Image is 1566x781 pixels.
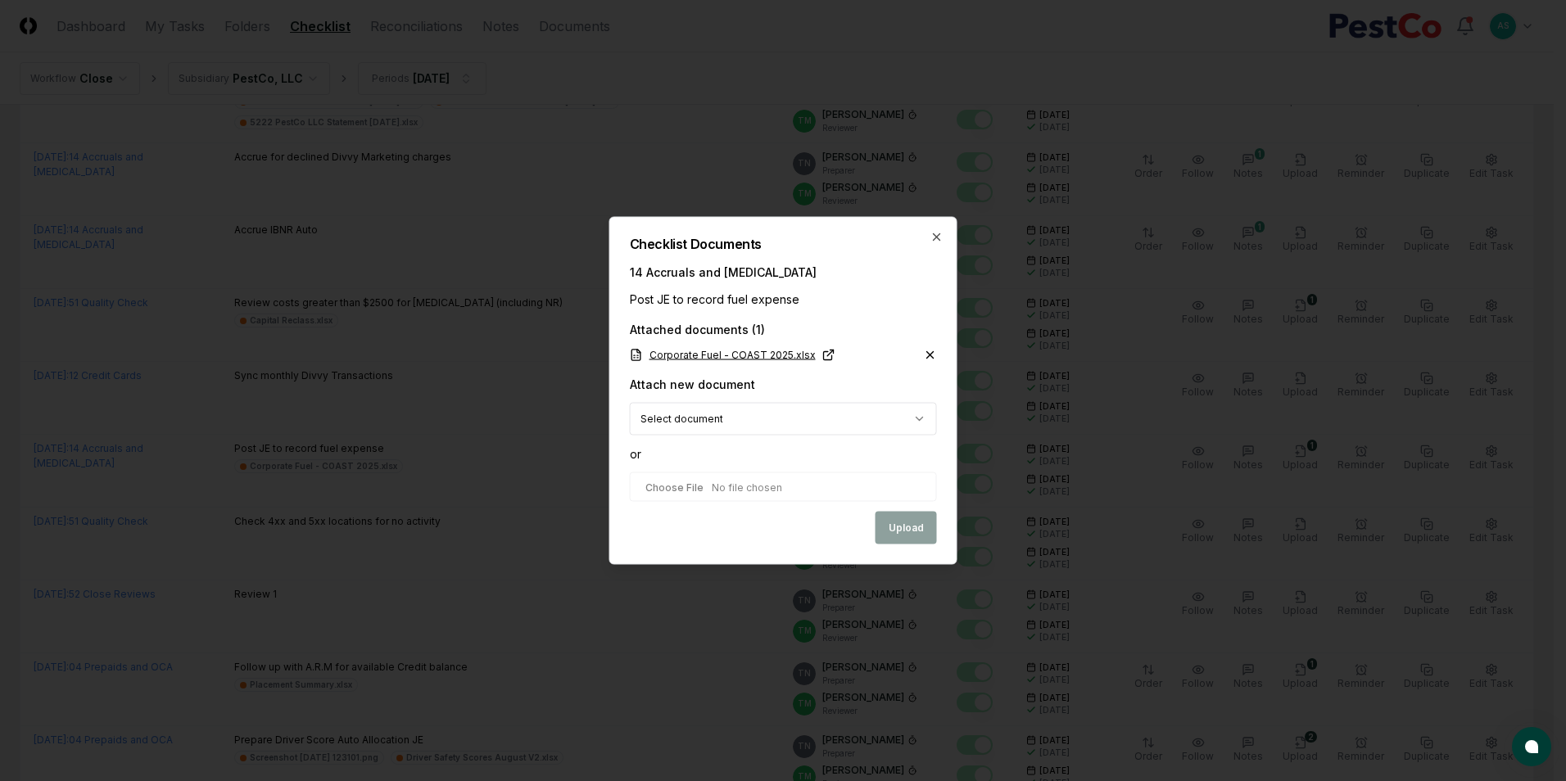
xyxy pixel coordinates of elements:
div: 14 Accruals and [MEDICAL_DATA] [630,264,937,281]
div: or [630,445,937,463]
h2: Checklist Documents [630,237,937,251]
div: Attached documents ( 1 ) [630,321,937,338]
div: Attach new document [630,376,755,393]
div: Post JE to record fuel expense [630,291,937,308]
a: Corporate Fuel - COAST 2025.xlsx [630,348,835,363]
